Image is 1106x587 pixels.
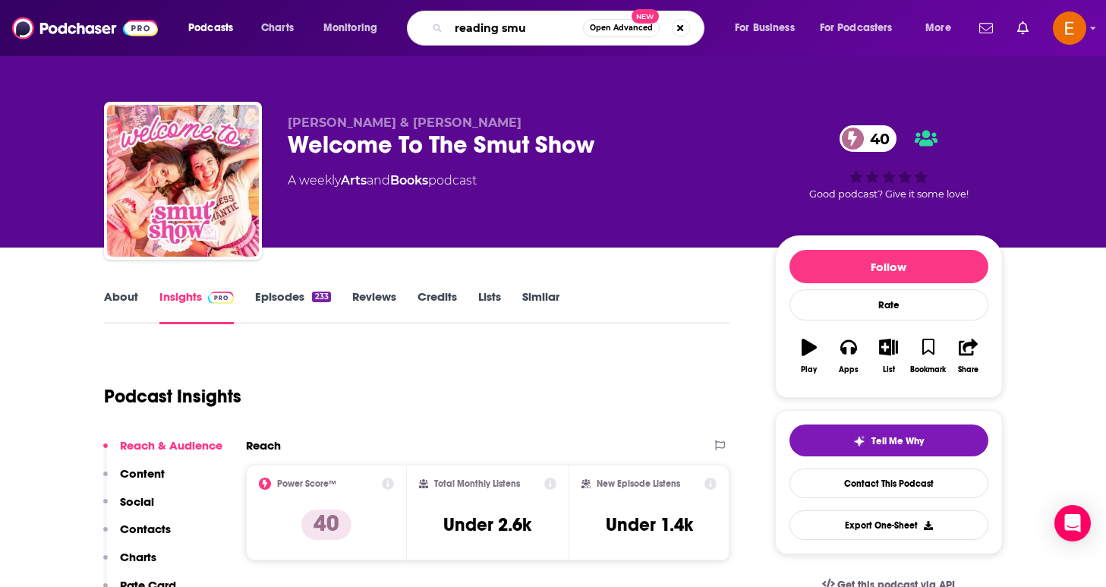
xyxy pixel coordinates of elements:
span: For Business [735,17,795,39]
h2: Power Score™ [277,478,336,489]
span: New [632,9,659,24]
div: Bookmark [910,365,946,374]
button: List [868,329,908,383]
button: Reach & Audience [103,438,222,466]
button: tell me why sparkleTell Me Why [789,424,988,456]
span: Open Advanced [590,24,653,32]
a: Credits [418,289,457,324]
span: [PERSON_NAME] & [PERSON_NAME] [288,115,521,130]
span: More [925,17,951,39]
div: Rate [789,289,988,320]
button: Open AdvancedNew [583,19,660,37]
a: Episodes233 [255,289,330,324]
div: Share [958,365,978,374]
span: For Podcasters [820,17,893,39]
h2: Reach [246,438,281,453]
button: Share [948,329,988,383]
span: 40 [855,125,897,152]
span: Good podcast? Give it some love! [809,188,969,200]
p: Contacts [120,522,171,536]
a: Charts [251,16,303,40]
h2: Total Monthly Listens [434,478,520,489]
button: Social [103,494,154,522]
h3: Under 1.4k [606,513,693,536]
span: Charts [261,17,294,39]
span: Tell Me Why [871,435,924,447]
div: 40Good podcast? Give it some love! [775,115,1003,210]
button: Play [789,329,829,383]
button: open menu [313,16,397,40]
img: User Profile [1053,11,1086,45]
button: Content [103,466,165,494]
a: Similar [522,289,559,324]
button: open menu [915,16,970,40]
button: Export One-Sheet [789,510,988,540]
a: Lists [478,289,501,324]
button: open menu [810,16,915,40]
div: Apps [839,365,859,374]
button: Bookmark [909,329,948,383]
a: Arts [341,173,367,188]
h1: Podcast Insights [104,385,241,408]
h2: New Episode Listens [597,478,680,489]
a: Contact This Podcast [789,469,988,498]
img: Welcome To The Smut Show [107,105,259,257]
span: and [367,173,390,188]
a: InsightsPodchaser Pro [159,289,235,324]
a: 40 [840,125,897,152]
p: Content [120,466,165,481]
button: Contacts [103,522,171,550]
button: Apps [829,329,868,383]
input: Search podcasts, credits, & more... [449,16,583,40]
img: Podchaser - Follow, Share and Rate Podcasts [12,14,158,43]
div: A weekly podcast [288,172,477,190]
button: Charts [103,550,156,578]
p: Charts [120,550,156,564]
a: Show notifications dropdown [1011,15,1035,41]
p: Reach & Audience [120,438,222,453]
div: Search podcasts, credits, & more... [421,11,719,46]
span: Monitoring [323,17,377,39]
button: open menu [178,16,253,40]
a: About [104,289,138,324]
span: Podcasts [188,17,233,39]
button: Show profile menu [1053,11,1086,45]
img: tell me why sparkle [853,435,865,447]
div: List [883,365,895,374]
button: Follow [789,250,988,283]
span: Logged in as emilymorris [1053,11,1086,45]
button: open menu [724,16,814,40]
p: Social [120,494,154,509]
a: Books [390,173,428,188]
a: Reviews [352,289,396,324]
div: Open Intercom Messenger [1054,505,1091,541]
a: Show notifications dropdown [973,15,999,41]
img: Podchaser Pro [208,292,235,304]
div: Play [801,365,817,374]
h3: Under 2.6k [443,513,531,536]
p: 40 [301,510,351,540]
div: 233 [312,292,330,302]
